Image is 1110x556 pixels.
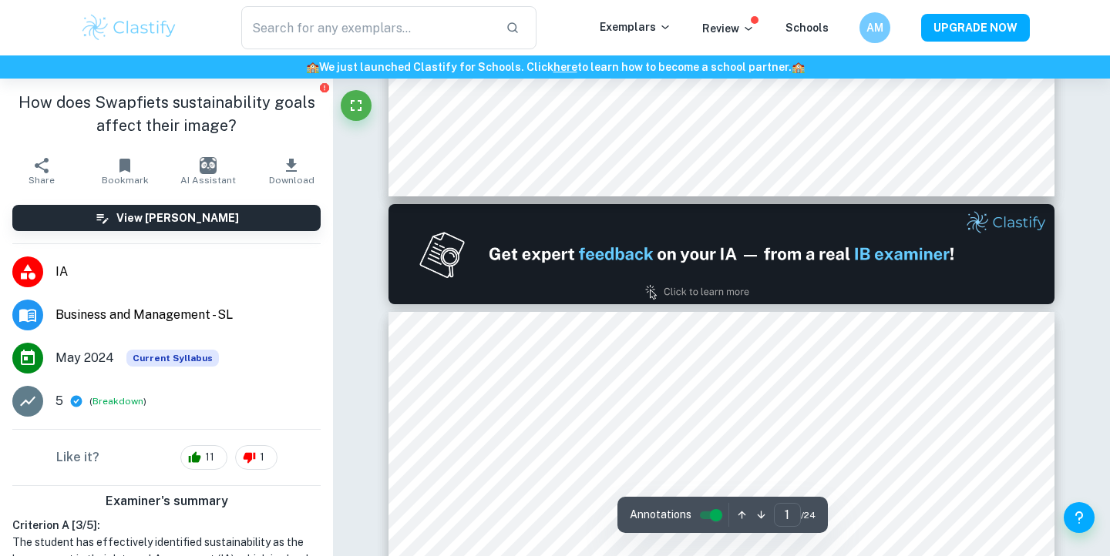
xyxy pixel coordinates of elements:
div: 11 [180,445,227,470]
span: AI Assistant [180,175,236,186]
div: This exemplar is based on the current syllabus. Feel free to refer to it for inspiration/ideas wh... [126,350,219,367]
a: Schools [785,22,829,34]
button: View [PERSON_NAME] [12,205,321,231]
a: here [553,61,577,73]
h6: AM [866,19,884,36]
h6: Criterion A [ 3 / 5 ]: [12,517,321,534]
span: 1 [251,450,273,465]
span: 🏫 [792,61,805,73]
img: Ad [388,204,1054,304]
h6: We just launched Clastify for Schools. Click to learn how to become a school partner. [3,59,1107,75]
img: Clastify logo [80,12,178,43]
span: Business and Management - SL [55,306,321,324]
span: 11 [197,450,223,465]
span: Annotations [630,507,691,523]
button: Fullscreen [341,90,372,121]
span: Share [29,175,55,186]
button: Breakdown [92,394,143,408]
p: Exemplars [600,18,671,35]
h6: View [PERSON_NAME] [116,209,239,226]
p: 5 [55,392,63,410]
button: Download [250,149,333,193]
button: UPGRADE NOW [921,14,1030,42]
div: 1 [235,445,277,470]
span: / 24 [801,508,816,522]
span: Download [269,175,314,186]
span: Bookmark [102,175,149,186]
button: AM [859,12,890,43]
button: Report issue [318,82,330,93]
span: Current Syllabus [126,350,219,367]
h6: Examiner's summary [6,492,327,511]
span: May 2024 [55,349,114,367]
h6: Like it? [56,448,99,467]
span: ( ) [89,394,146,409]
span: 🏫 [306,61,319,73]
img: AI Assistant [200,157,217,174]
button: Help and Feedback [1064,502,1095,533]
h1: How does Swapfiets sustainability goals affect their image? [12,91,321,137]
span: IA [55,263,321,281]
button: Bookmark [83,149,166,193]
input: Search for any exemplars... [241,6,493,49]
button: AI Assistant [166,149,250,193]
p: Review [702,20,755,37]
